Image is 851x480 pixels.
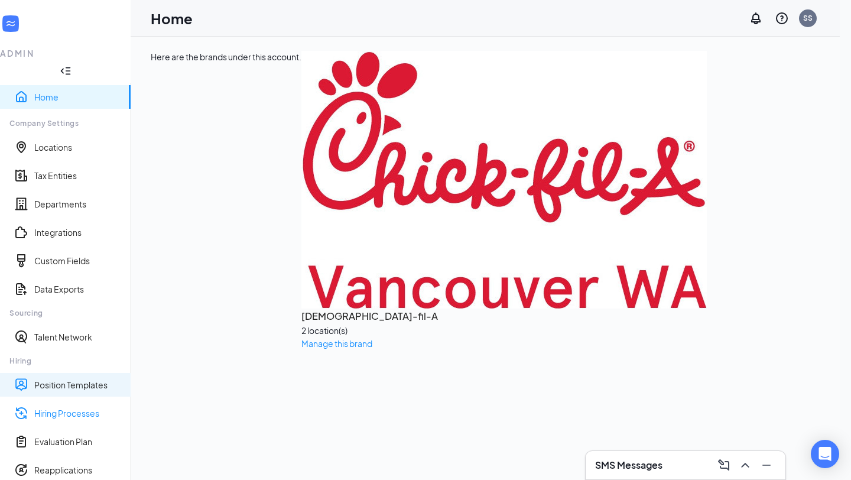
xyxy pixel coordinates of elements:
[34,464,121,476] a: Reapplications
[9,308,121,318] div: Sourcing
[301,309,707,324] h3: [DEMOGRAPHIC_DATA]-fil-A
[34,141,121,153] a: Locations
[595,459,662,472] h3: SMS Messages
[5,18,17,30] svg: WorkstreamLogo
[34,198,121,210] a: Departments
[9,356,121,366] div: Hiring
[803,13,813,23] div: SS
[151,51,301,350] div: Here are the brands under this account.
[757,456,776,475] button: Minimize
[34,331,121,343] a: Talent Network
[34,379,121,391] a: Position Templates
[714,456,733,475] button: ComposeMessage
[60,65,72,77] svg: Collapse
[301,338,372,349] a: Manage this brand
[749,11,763,25] svg: Notifications
[9,118,121,128] div: Company Settings
[34,436,121,447] a: Evaluation Plan
[759,458,774,472] svg: Minimize
[34,170,121,181] a: Tax Entities
[34,283,121,295] a: Data Exports
[34,255,121,267] a: Custom Fields
[736,456,755,475] button: ChevronUp
[34,91,121,103] a: Home
[301,324,707,337] div: 2 location(s)
[811,440,839,468] div: Open Intercom Messenger
[151,8,193,28] h1: Home
[717,458,731,472] svg: ComposeMessage
[775,11,789,25] svg: QuestionInfo
[34,226,121,238] a: Integrations
[738,458,752,472] svg: ChevronUp
[301,51,707,309] img: Chick-fil-A logo
[34,407,121,419] a: Hiring Processes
